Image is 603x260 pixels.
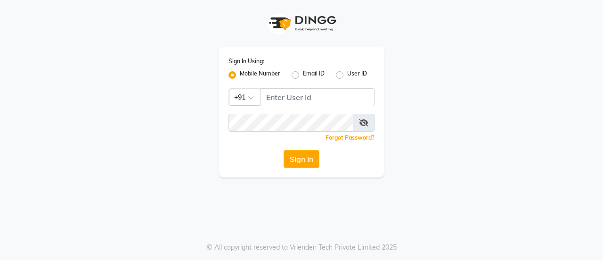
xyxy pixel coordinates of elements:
label: Email ID [303,69,325,81]
label: Sign In Using: [228,57,264,66]
label: Mobile Number [240,69,280,81]
img: logo1.svg [264,9,339,37]
input: Username [228,114,353,132]
label: User ID [347,69,367,81]
button: Sign In [284,150,319,168]
a: Forgot Password? [326,134,375,141]
input: Username [260,88,375,106]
